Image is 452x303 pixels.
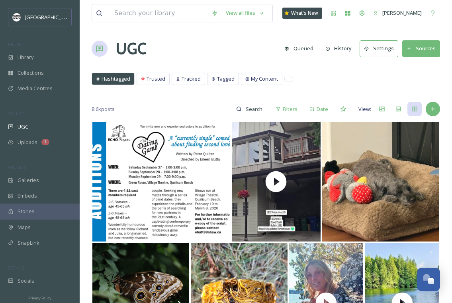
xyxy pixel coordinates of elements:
span: Date [317,105,328,113]
span: Embeds [18,192,37,200]
span: Galleries [18,176,39,184]
span: UGC [18,123,28,131]
button: History [321,41,356,56]
span: SOCIALS [8,265,24,271]
img: parks%20beach.jpg [13,13,21,21]
span: View: [358,105,371,113]
span: Filters [283,105,297,113]
input: Search your library [110,4,207,22]
img: echoplayers are holding auditions for The Dating Game. Visit their page and website for more info... [92,122,230,242]
input: Search [242,101,268,117]
span: MEDIA [8,41,22,47]
button: Open Chat [417,268,440,291]
a: [PERSON_NAME] [369,5,426,21]
img: thumbnail [232,122,321,242]
a: Settings [360,40,402,57]
span: WIDGETS [8,164,26,170]
span: COLLECT [8,111,25,117]
span: [GEOGRAPHIC_DATA] Tourism [25,13,96,21]
span: Library [18,53,33,61]
span: 8.6k posts [92,105,115,113]
span: My Content [251,75,278,83]
span: [PERSON_NAME] [382,9,422,16]
span: Hashtagged [102,75,130,83]
span: Tracked [182,75,201,83]
span: Trusted [147,75,165,83]
a: UGC [115,37,147,61]
span: Collections [18,69,44,77]
a: Privacy Policy [28,293,51,302]
img: Parker has had a busy day greeting guests at the B&B. #bedandbreakfast #Qualicum #cornerstonesbnb [322,122,439,242]
a: What's New [282,8,322,19]
button: Settings [360,40,398,57]
span: SnapLink [18,239,39,247]
span: Privacy Policy [28,295,51,301]
span: Media Centres [18,85,53,92]
a: History [321,41,360,56]
a: Queued [280,41,321,56]
span: Stories [18,208,35,215]
span: Uploads [18,139,37,146]
span: Tagged [217,75,235,83]
a: View all files [222,5,268,21]
button: Queued [280,41,317,56]
div: 1 [41,139,49,145]
button: Sources [402,40,440,57]
span: Maps [18,224,31,231]
span: Socials [18,277,34,285]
